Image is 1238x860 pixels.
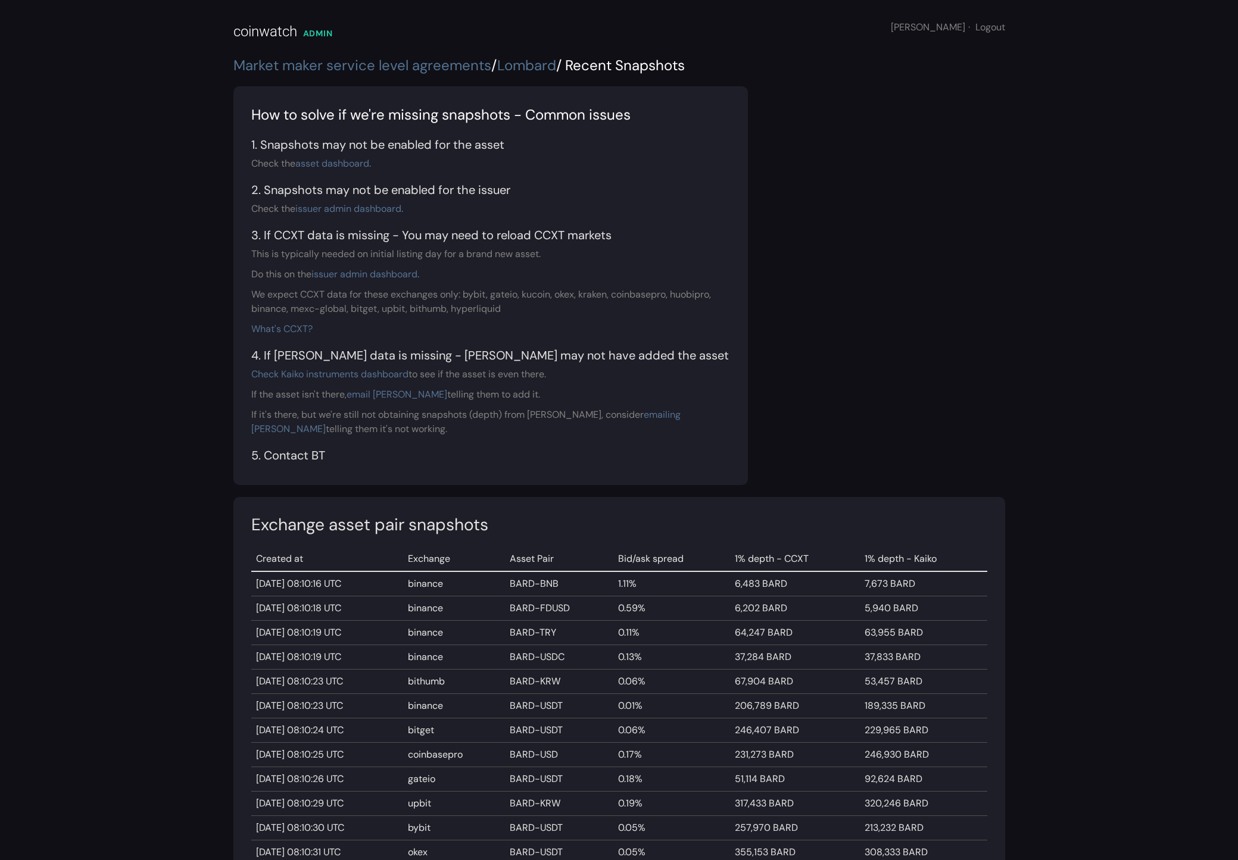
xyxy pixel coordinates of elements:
[613,767,730,791] td: 0.18%
[730,596,860,620] td: 6,202 BARD
[505,718,613,742] td: BARD-USDT
[860,767,987,791] td: 92,624 BARD
[505,767,613,791] td: BARD-USDT
[730,645,860,669] td: 37,284 BARD
[505,596,613,620] td: BARD-FDUSD
[505,815,613,840] td: BARD-USDT
[251,718,403,742] td: [DATE] 08:10:24 UTC
[730,742,860,767] td: 231,273 BARD
[730,547,860,571] td: 1% depth - CCXT
[295,157,369,170] a: asset dashboard
[613,571,730,596] td: 1.11%
[730,620,860,645] td: 64,247 BARD
[233,21,297,42] div: coinwatch
[251,348,730,362] h5: 4. If [PERSON_NAME] data is missing - [PERSON_NAME] may not have added the asset
[613,742,730,767] td: 0.17%
[233,55,1005,76] div: / / Recent Snapshots
[403,767,505,791] td: gateio
[730,791,860,815] td: 317,433 BARD
[251,645,403,669] td: [DATE] 08:10:19 UTC
[251,323,313,335] a: What's CCXT?
[251,137,730,152] h5: 1. Snapshots may not be enabled for the asset
[403,596,505,620] td: binance
[860,742,987,767] td: 246,930 BARD
[860,620,987,645] td: 63,955 BARD
[613,645,730,669] td: 0.13%
[251,408,730,436] div: If it's there, but we're still not obtaining snapshots (depth) from [PERSON_NAME], consider telli...
[730,767,860,791] td: 51,114 BARD
[403,620,505,645] td: binance
[860,693,987,718] td: 189,335 BARD
[860,596,987,620] td: 5,940 BARD
[403,791,505,815] td: upbit
[860,815,987,840] td: 213,232 BARD
[251,620,403,645] td: [DATE] 08:10:19 UTC
[975,21,1005,33] a: Logout
[613,620,730,645] td: 0.11%
[505,742,613,767] td: BARD-USD
[613,791,730,815] td: 0.19%
[251,515,987,535] h3: Exchange asset pair snapshots
[347,388,447,401] a: email [PERSON_NAME]
[251,183,730,197] h5: 2. Snapshots may not be enabled for the issuer
[251,287,730,316] div: We expect CCXT data for these exchanges only: bybit, gateio, kucoin, okex, kraken, coinbasepro, h...
[968,21,970,33] span: ·
[505,645,613,669] td: BARD-USDC
[613,547,730,571] td: Bid/ask spread
[505,693,613,718] td: BARD-USDT
[860,718,987,742] td: 229,965 BARD
[233,56,491,74] a: Market maker service level agreements
[251,669,403,693] td: [DATE] 08:10:23 UTC
[730,718,860,742] td: 246,407 BARD
[251,547,403,571] td: Created at
[403,693,505,718] td: binance
[860,669,987,693] td: 53,457 BARD
[251,267,730,282] div: Do this on the .
[303,27,333,40] div: ADMIN
[251,157,730,171] div: Check the .
[860,547,987,571] td: 1% depth - Kaiko
[295,202,401,215] a: issuer admin dashboard
[403,645,505,669] td: binance
[251,571,403,596] td: [DATE] 08:10:16 UTC
[613,718,730,742] td: 0.06%
[891,20,1005,35] div: [PERSON_NAME]
[251,202,730,216] div: Check the .
[251,448,730,462] h5: 5. Contact BT
[403,571,505,596] td: binance
[730,669,860,693] td: 67,904 BARD
[505,620,613,645] td: BARD-TRY
[497,56,556,74] a: Lombard
[251,104,730,126] div: How to solve if we're missing snapshots - Common issues
[251,368,408,380] a: Check Kaiko instruments dashboard
[730,571,860,596] td: 6,483 BARD
[613,693,730,718] td: 0.01%
[505,791,613,815] td: BARD-KRW
[251,387,730,402] div: If the asset isn't there, telling them to add it.
[251,247,730,261] div: This is typically needed on initial listing day for a brand new asset.
[251,228,730,242] h5: 3. If CCXT data is missing - You may need to reload CCXT markets
[730,815,860,840] td: 257,970 BARD
[613,669,730,693] td: 0.06%
[860,791,987,815] td: 320,246 BARD
[251,596,403,620] td: [DATE] 08:10:18 UTC
[403,815,505,840] td: bybit
[403,669,505,693] td: bithumb
[505,669,613,693] td: BARD-KRW
[403,742,505,767] td: coinbasepro
[860,571,987,596] td: 7,673 BARD
[251,742,403,767] td: [DATE] 08:10:25 UTC
[613,815,730,840] td: 0.05%
[403,547,505,571] td: Exchange
[251,367,730,381] div: to see if the asset is even there.
[251,693,403,718] td: [DATE] 08:10:23 UTC
[251,815,403,840] td: [DATE] 08:10:30 UTC
[505,547,613,571] td: Asset Pair
[730,693,860,718] td: 206,789 BARD
[311,268,417,280] a: issuer admin dashboard
[251,767,403,791] td: [DATE] 08:10:26 UTC
[613,596,730,620] td: 0.59%
[505,571,613,596] td: BARD-BNB
[403,718,505,742] td: bitget
[860,645,987,669] td: 37,833 BARD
